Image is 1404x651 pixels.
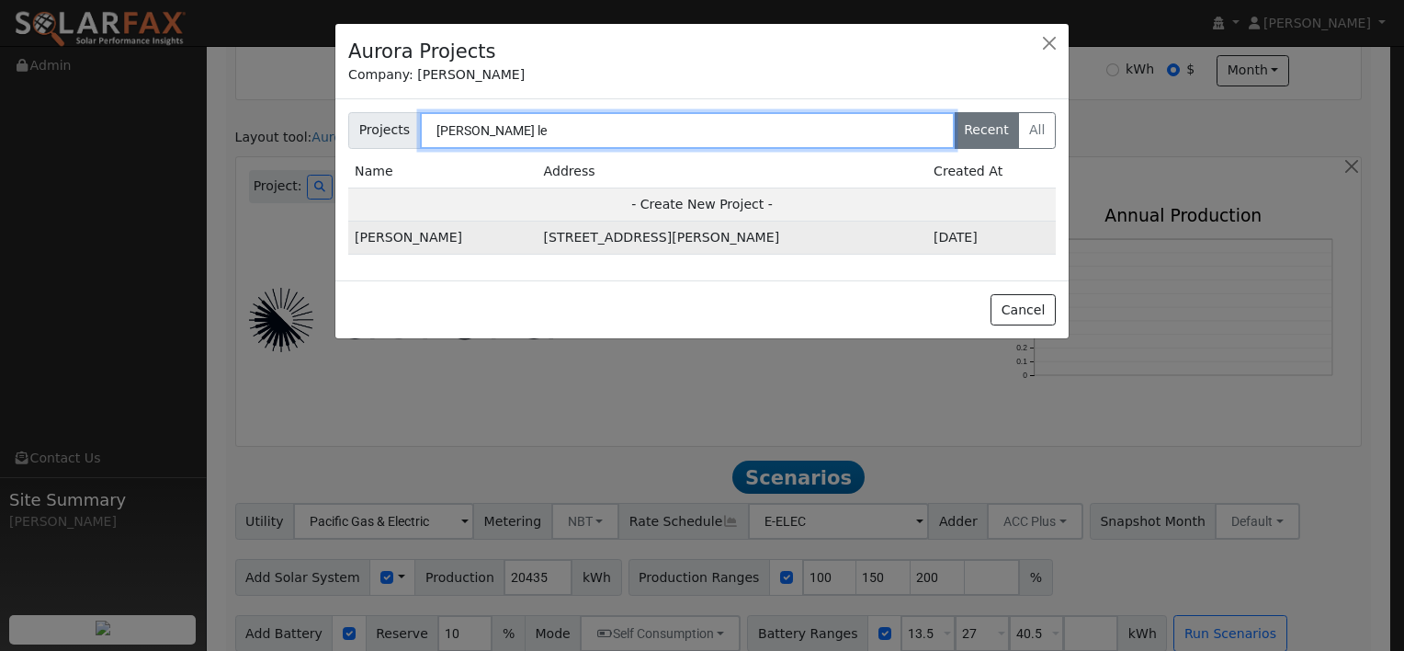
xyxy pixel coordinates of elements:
h4: Aurora Projects [348,37,496,66]
label: Recent [954,112,1020,149]
td: - Create New Project - [348,188,1056,221]
div: Company: [PERSON_NAME] [348,65,1056,85]
td: 2d [927,222,1056,255]
td: Name [348,155,538,188]
td: [STREET_ADDRESS][PERSON_NAME] [538,222,927,255]
td: Address [538,155,927,188]
td: [PERSON_NAME] [348,222,538,255]
span: Projects [348,112,421,149]
td: Created At [927,155,1056,188]
label: All [1018,112,1056,149]
button: Cancel [991,294,1056,325]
